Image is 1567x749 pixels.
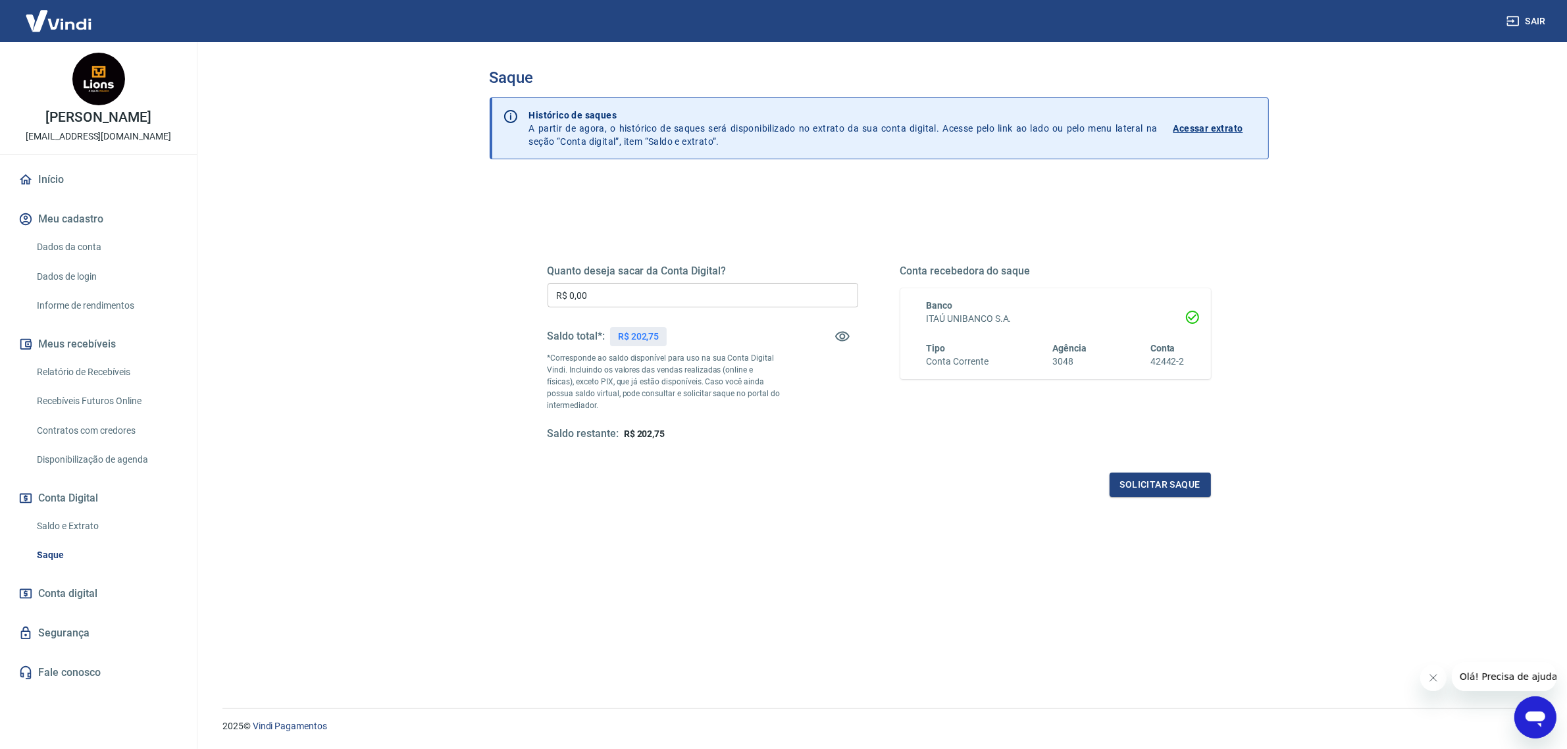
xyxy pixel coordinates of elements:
a: Relatório de Recebíveis [32,359,181,386]
button: Meu cadastro [16,205,181,234]
h6: 3048 [1052,355,1087,369]
button: Solicitar saque [1110,473,1211,497]
p: *Corresponde ao saldo disponível para uso na sua Conta Digital Vindi. Incluindo os valores das ve... [548,352,781,411]
a: Informe de rendimentos [32,292,181,319]
a: Contratos com credores [32,417,181,444]
a: Disponibilização de agenda [32,446,181,473]
h6: Conta Corrente [927,355,989,369]
button: Meus recebíveis [16,330,181,359]
p: 2025 © [222,719,1535,733]
h5: Conta recebedora do saque [900,265,1211,278]
img: Vindi [16,1,101,41]
h5: Quanto deseja sacar da Conta Digital? [548,265,858,278]
a: Recebíveis Futuros Online [32,388,181,415]
iframe: Botão para abrir a janela de mensagens [1514,696,1556,738]
span: Agência [1052,343,1087,353]
h3: Saque [490,68,1269,87]
a: Saque [32,542,181,569]
iframe: Mensagem da empresa [1452,662,1556,691]
p: R$ 202,75 [618,330,659,344]
a: Segurança [16,619,181,648]
a: Dados da conta [32,234,181,261]
span: Conta [1150,343,1175,353]
p: Histórico de saques [529,109,1158,122]
img: a475efd5-89c8-41f5-9567-a11a754dd78d.jpeg [72,53,125,105]
p: A partir de agora, o histórico de saques será disponibilizado no extrato da sua conta digital. Ac... [529,109,1158,148]
span: Conta digital [38,584,97,603]
p: [EMAIL_ADDRESS][DOMAIN_NAME] [26,130,171,143]
p: [PERSON_NAME] [45,111,151,124]
h6: ITAÚ UNIBANCO S.A. [927,312,1185,326]
a: Início [16,165,181,194]
span: Tipo [927,343,946,353]
iframe: Fechar mensagem [1420,665,1447,691]
h5: Saldo restante: [548,427,619,441]
span: R$ 202,75 [624,428,665,439]
span: Banco [927,300,953,311]
a: Conta digital [16,579,181,608]
span: Olá! Precisa de ajuda? [8,9,111,20]
a: Acessar extrato [1173,109,1258,148]
a: Saldo e Extrato [32,513,181,540]
p: Acessar extrato [1173,122,1243,135]
a: Dados de login [32,263,181,290]
h6: 42442-2 [1150,355,1185,369]
a: Fale conosco [16,658,181,687]
h5: Saldo total*: [548,330,605,343]
button: Sair [1504,9,1551,34]
button: Conta Digital [16,484,181,513]
a: Vindi Pagamentos [253,721,327,731]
